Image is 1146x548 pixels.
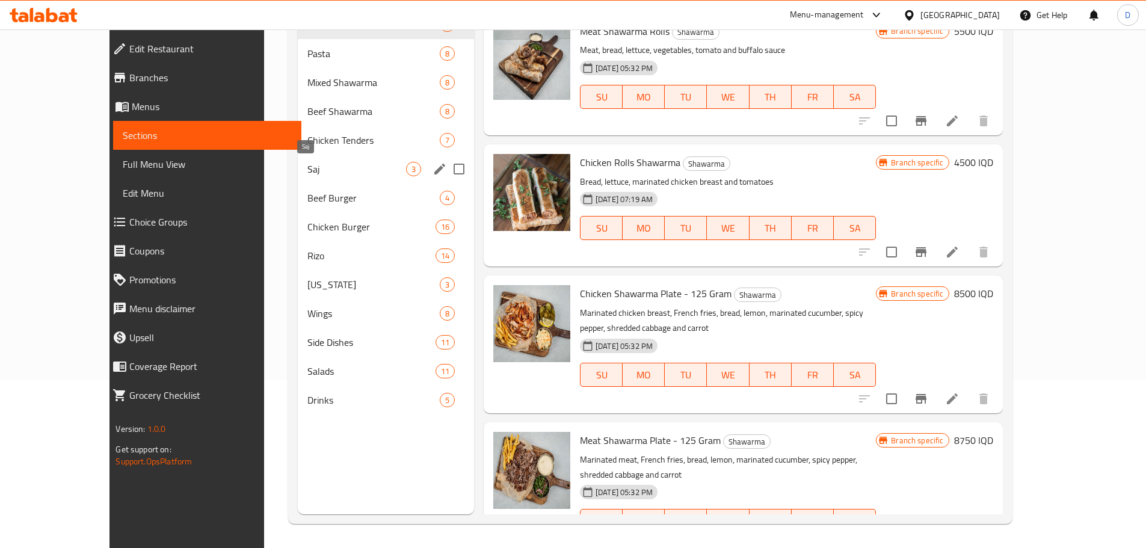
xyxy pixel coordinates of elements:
[591,340,658,352] span: [DATE] 05:32 PM
[945,114,960,128] a: Edit menu item
[754,366,787,384] span: TH
[580,509,623,533] button: SU
[712,366,744,384] span: WE
[103,34,301,63] a: Edit Restaurant
[670,220,702,237] span: TU
[440,395,454,406] span: 5
[436,364,455,378] div: items
[298,357,474,386] div: Salads11
[103,265,301,294] a: Promotions
[436,220,455,234] div: items
[750,363,792,387] button: TH
[116,421,145,437] span: Version:
[580,22,670,40] span: Meat Shawarma Rolls
[585,88,618,106] span: SU
[129,70,291,85] span: Branches
[580,85,623,109] button: SU
[129,215,291,229] span: Choice Groups
[307,133,440,147] span: Chicken Tenders
[623,216,665,240] button: MO
[440,306,455,321] div: items
[113,121,301,150] a: Sections
[103,294,301,323] a: Menu disclaimer
[298,212,474,241] div: Chicken Burger16
[792,216,834,240] button: FR
[440,192,454,204] span: 4
[707,216,749,240] button: WE
[129,330,291,345] span: Upsell
[440,46,455,61] div: items
[591,487,658,498] span: [DATE] 05:32 PM
[839,366,871,384] span: SA
[585,366,618,384] span: SU
[969,384,998,413] button: delete
[627,88,660,106] span: MO
[307,162,406,176] span: Saj
[298,155,474,183] div: Saj3edit
[712,513,744,530] span: WE
[790,8,864,22] div: Menu-management
[113,150,301,179] a: Full Menu View
[969,106,998,135] button: delete
[839,220,871,237] span: SA
[580,431,721,449] span: Meat Shawarma Plate - 125 Gram
[735,288,781,302] span: Shawarma
[834,85,876,109] button: SA
[493,23,570,100] img: Meat Shawarma Rolls
[945,392,960,406] a: Edit menu item
[683,156,730,171] div: Shawarma
[436,366,454,377] span: 11
[307,393,440,407] div: Drinks
[307,248,436,263] span: Rizo
[307,46,440,61] span: Pasta
[683,157,730,171] span: Shawarma
[440,106,454,117] span: 8
[580,43,876,58] p: Meat, bread, lettuce, vegetables, tomato and buffalo sauce
[796,220,829,237] span: FR
[754,88,787,106] span: TH
[123,128,291,143] span: Sections
[307,75,440,90] span: Mixed Shawarma
[879,239,904,265] span: Select to update
[580,452,876,482] p: Marinated meat, French fries, bread, lemon, marinated cucumber, spicy pepper, shredded cabbage an...
[623,363,665,387] button: MO
[298,299,474,328] div: Wings8
[307,335,436,349] span: Side Dishes
[440,75,455,90] div: items
[298,270,474,299] div: [US_STATE]3
[307,306,440,321] span: Wings
[116,454,192,469] a: Support.OpsPlatform
[707,509,749,533] button: WE
[116,442,171,457] span: Get support on:
[707,363,749,387] button: WE
[750,509,792,533] button: TH
[627,220,660,237] span: MO
[712,220,744,237] span: WE
[796,366,829,384] span: FR
[123,157,291,171] span: Full Menu View
[665,363,707,387] button: TU
[920,8,1000,22] div: [GEOGRAPHIC_DATA]
[123,186,291,200] span: Edit Menu
[580,285,732,303] span: Chicken Shawarma Plate - 125 Gram
[665,85,707,109] button: TU
[129,388,291,402] span: Grocery Checklist
[307,191,440,205] span: Beef Burger
[431,160,449,178] button: edit
[724,435,770,449] span: Shawarma
[129,301,291,316] span: Menu disclaimer
[754,513,787,530] span: TH
[298,39,474,68] div: Pasta8
[627,366,660,384] span: MO
[580,174,876,189] p: Bread, lettuce, marinated chicken breast and tomatoes
[580,153,680,171] span: Chicken Rolls Shawarma
[834,363,876,387] button: SA
[712,88,744,106] span: WE
[113,179,301,208] a: Edit Menu
[298,5,474,419] nav: Menu sections
[307,220,436,234] span: Chicken Burger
